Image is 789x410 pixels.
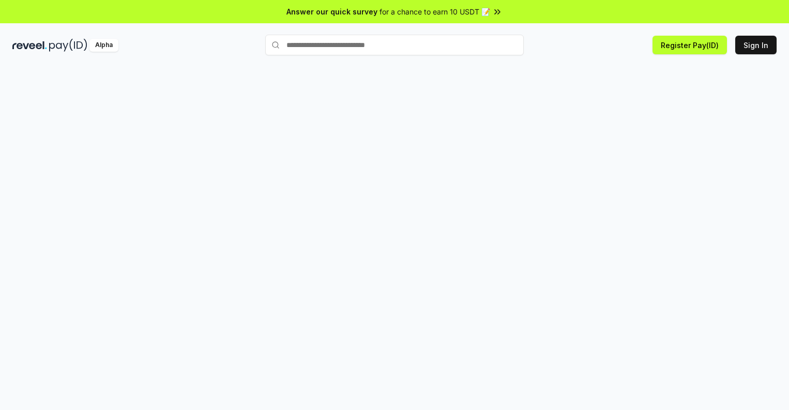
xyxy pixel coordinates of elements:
[735,36,777,54] button: Sign In
[49,39,87,52] img: pay_id
[653,36,727,54] button: Register Pay(ID)
[89,39,118,52] div: Alpha
[286,6,377,17] span: Answer our quick survey
[380,6,490,17] span: for a chance to earn 10 USDT 📝
[12,39,47,52] img: reveel_dark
